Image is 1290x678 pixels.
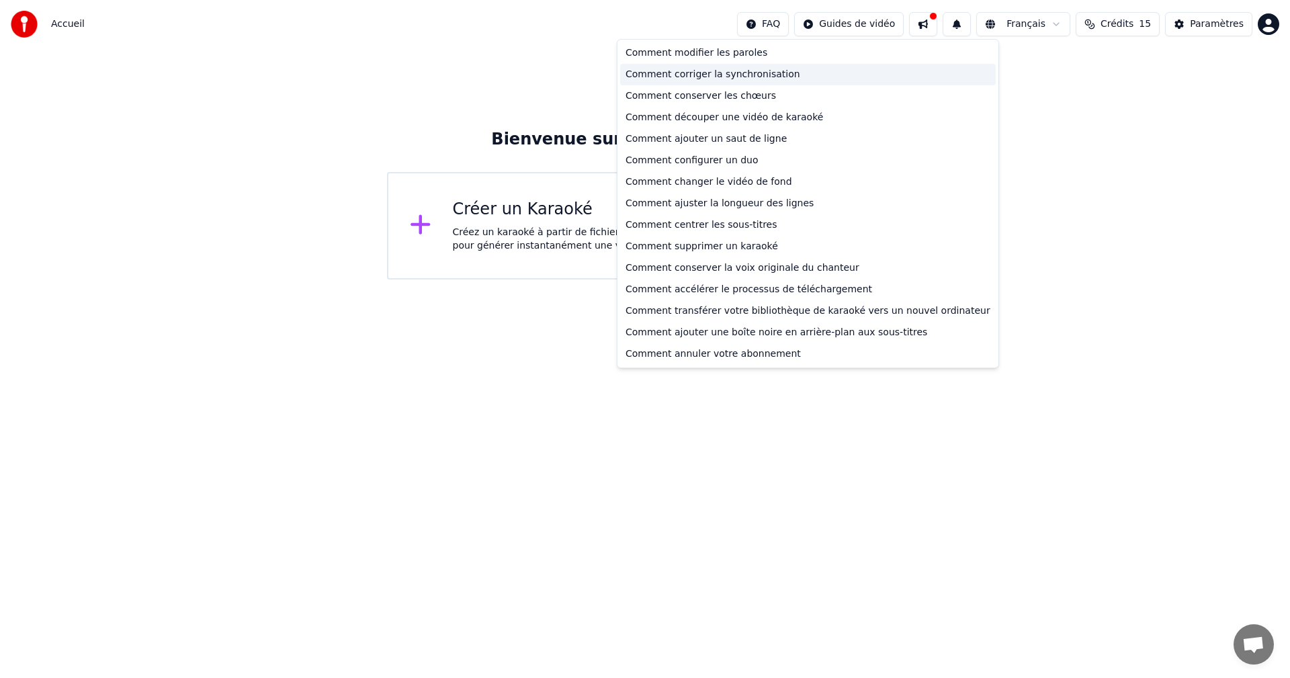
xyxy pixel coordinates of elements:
div: Comment découper une vidéo de karaoké [620,107,996,128]
div: Comment accélérer le processus de téléchargement [620,279,996,300]
div: Comment transférer votre bibliothèque de karaoké vers un nouvel ordinateur [620,300,996,322]
div: Comment ajouter une boîte noire en arrière-plan aux sous-titres [620,322,996,343]
div: Comment conserver la voix originale du chanteur [620,257,996,279]
div: Comment supprimer un karaoké [620,236,996,257]
div: Comment annuler votre abonnement [620,343,996,365]
div: Comment modifier les paroles [620,42,996,64]
div: Comment ajouter un saut de ligne [620,128,996,150]
div: Comment configurer un duo [620,150,996,171]
div: Comment ajuster la longueur des lignes [620,193,996,214]
div: Comment centrer les sous-titres [620,214,996,236]
div: Comment corriger la synchronisation [620,64,996,85]
div: Comment changer le vidéo de fond [620,171,996,193]
div: Comment conserver les chœurs [620,85,996,107]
